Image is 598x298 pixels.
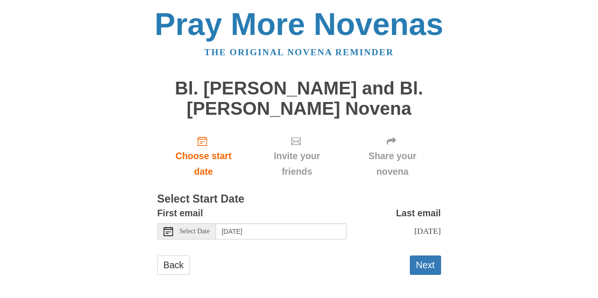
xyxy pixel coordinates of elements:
h1: Bl. [PERSON_NAME] and Bl. [PERSON_NAME] Novena [157,78,441,119]
span: Choose start date [167,148,241,179]
div: Click "Next" to confirm your start date first. [344,128,441,184]
label: First email [157,205,203,221]
label: Last email [396,205,441,221]
span: Select Date [180,228,210,235]
div: Click "Next" to confirm your start date first. [250,128,344,184]
a: Back [157,255,190,275]
span: [DATE] [414,226,441,236]
button: Next [410,255,441,275]
a: The original novena reminder [204,47,394,57]
a: Choose start date [157,128,250,184]
a: Pray More Novenas [155,7,443,42]
span: Share your novena [354,148,432,179]
span: Invite your friends [259,148,334,179]
h3: Select Start Date [157,193,441,205]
